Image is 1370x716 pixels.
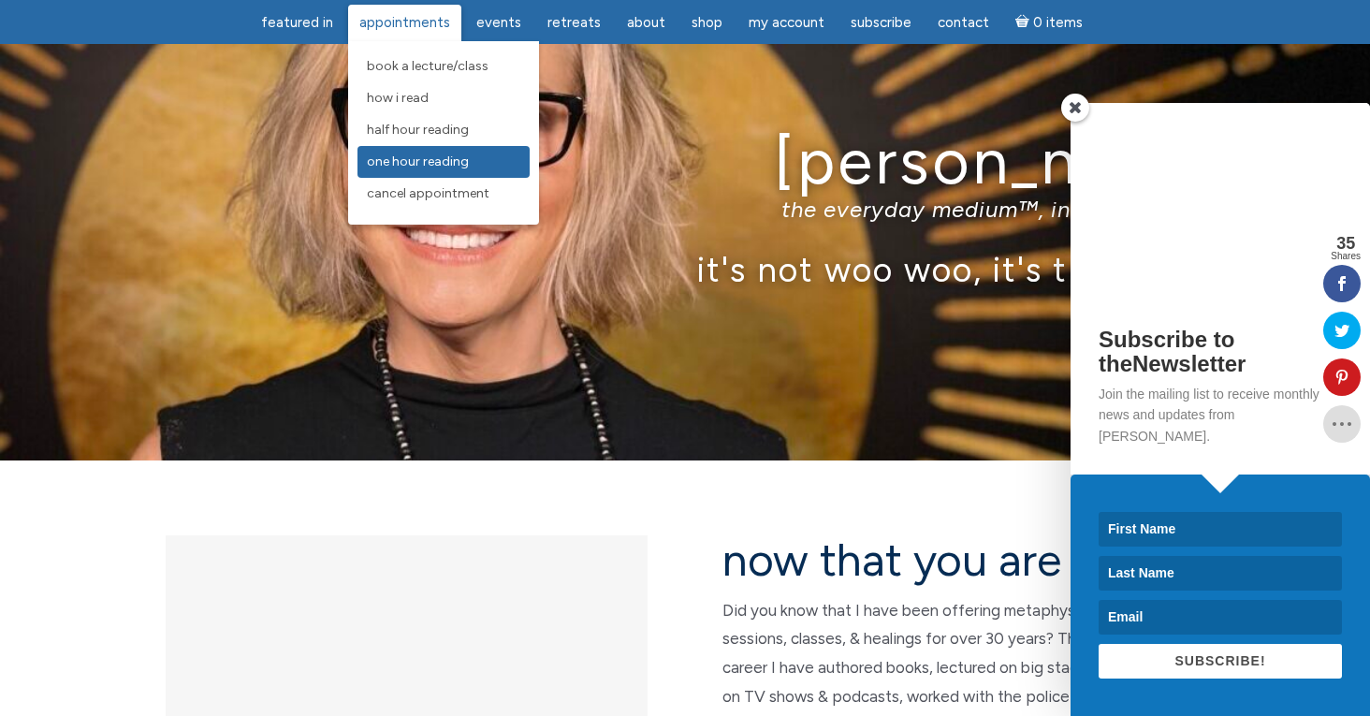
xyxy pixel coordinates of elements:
[261,14,333,31] span: featured in
[547,14,601,31] span: Retreats
[737,5,836,41] a: My Account
[1331,252,1361,261] span: Shares
[627,14,665,31] span: About
[476,14,521,31] span: Events
[616,5,677,41] a: About
[359,14,450,31] span: Appointments
[1015,14,1033,31] i: Cart
[367,185,489,201] span: Cancel Appointment
[1099,328,1342,377] h2: Subscribe to theNewsletter
[926,5,1000,41] a: Contact
[1099,644,1342,679] button: SUBSCRIBE!
[722,535,1204,585] h2: now that you are here…
[138,126,1232,197] h1: [PERSON_NAME]
[1033,16,1083,30] span: 0 items
[367,90,429,106] span: How I Read
[839,5,923,41] a: Subscribe
[465,5,532,41] a: Events
[250,5,344,41] a: featured in
[357,178,530,210] a: Cancel Appointment
[1004,3,1094,41] a: Cart0 items
[138,249,1232,289] p: it's not woo woo, it's true true™
[1099,600,1342,635] input: Email
[1099,556,1342,591] input: Last Name
[536,5,612,41] a: Retreats
[357,82,530,114] a: How I Read
[1331,235,1361,252] span: 35
[367,122,469,138] span: Half Hour Reading
[1099,384,1342,446] p: Join the mailing list to receive monthly news and updates from [PERSON_NAME].
[938,14,989,31] span: Contact
[749,14,824,31] span: My Account
[851,14,911,31] span: Subscribe
[692,14,722,31] span: Shop
[367,153,469,169] span: One Hour Reading
[138,196,1232,223] p: the everyday medium™, intuitive teacher
[357,51,530,82] a: Book a Lecture/Class
[680,5,734,41] a: Shop
[348,5,461,41] a: Appointments
[1099,512,1342,547] input: First Name
[367,58,488,74] span: Book a Lecture/Class
[1174,653,1265,668] span: SUBSCRIBE!
[357,146,530,178] a: One Hour Reading
[357,114,530,146] a: Half Hour Reading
